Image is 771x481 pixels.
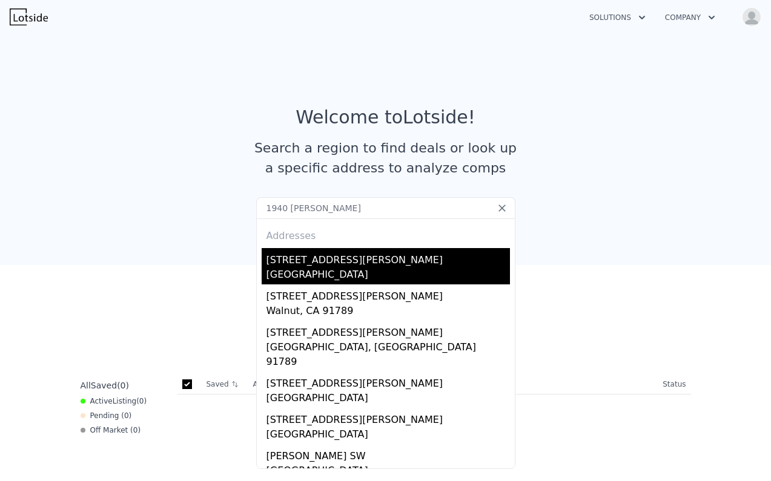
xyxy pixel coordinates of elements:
[266,284,510,304] div: [STREET_ADDRESS][PERSON_NAME]
[266,391,510,408] div: [GEOGRAPHIC_DATA]
[250,138,521,178] div: Search a region to find deals or look up a specific address to analyze comps
[76,335,696,355] div: Save properties to see them here
[10,8,48,25] img: Lotside
[266,304,510,321] div: Walnut, CA 91789
[90,396,147,406] span: Active ( 0 )
[655,7,725,28] button: Company
[266,444,510,463] div: [PERSON_NAME] SW
[248,375,658,394] th: Address
[266,463,510,480] div: [GEOGRAPHIC_DATA]
[266,321,510,340] div: [STREET_ADDRESS][PERSON_NAME]
[81,379,129,391] div: All ( 0 )
[81,411,132,420] div: Pending ( 0 )
[262,219,510,248] div: Addresses
[76,304,696,326] div: Saved Properties
[266,408,510,427] div: [STREET_ADDRESS][PERSON_NAME]
[91,381,117,390] span: Saved
[266,340,510,371] div: [GEOGRAPHIC_DATA], [GEOGRAPHIC_DATA] 91789
[266,248,510,267] div: [STREET_ADDRESS][PERSON_NAME]
[256,197,515,219] input: Search an address or region...
[742,7,761,27] img: avatar
[580,7,655,28] button: Solutions
[81,425,141,435] div: Off Market ( 0 )
[296,106,475,128] div: Welcome to Lotside !
[113,397,137,405] span: Listing
[266,427,510,444] div: [GEOGRAPHIC_DATA]
[658,375,690,394] th: Status
[266,267,510,284] div: [GEOGRAPHIC_DATA]
[266,371,510,391] div: [STREET_ADDRESS][PERSON_NAME]
[202,375,248,394] th: Saved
